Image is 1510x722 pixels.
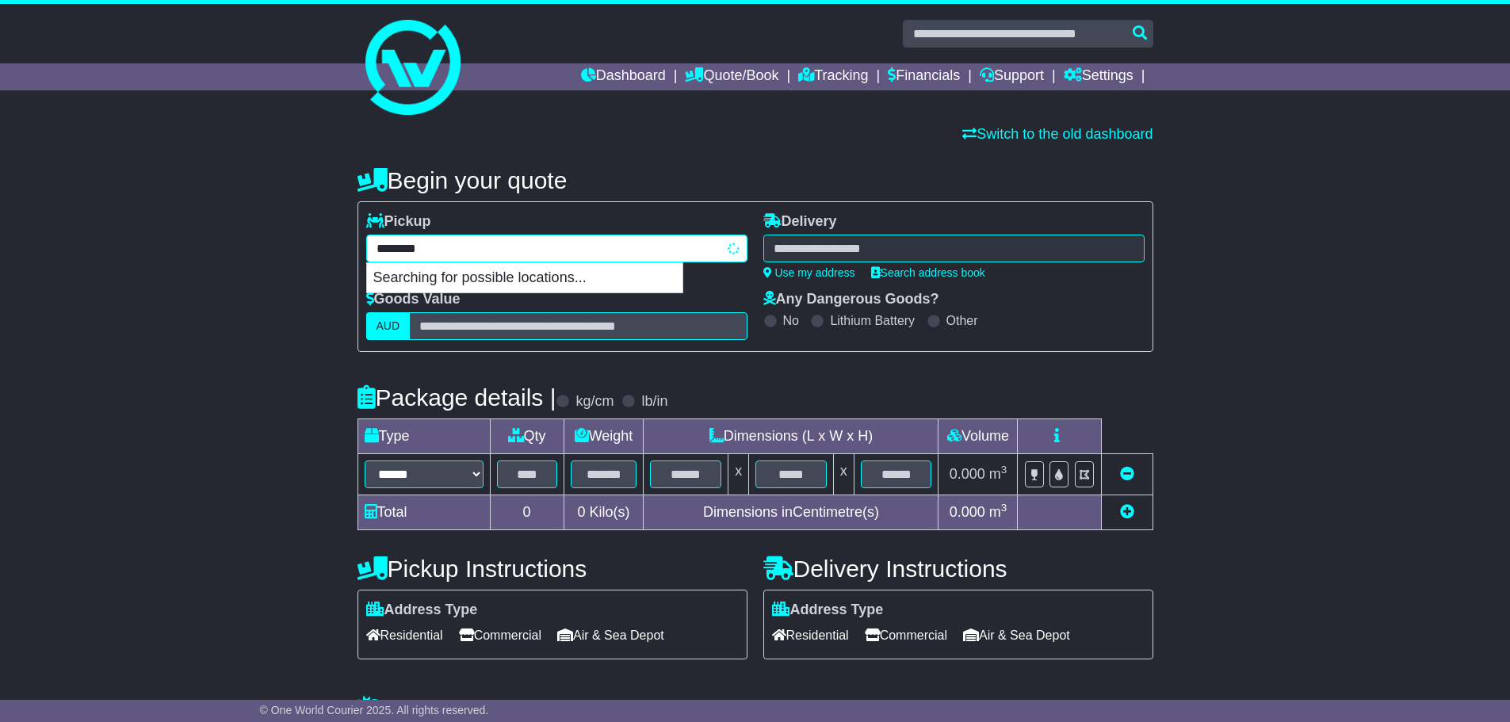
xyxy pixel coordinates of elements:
[490,495,564,530] td: 0
[490,419,564,454] td: Qty
[366,312,411,340] label: AUD
[989,466,1007,482] span: m
[938,419,1018,454] td: Volume
[575,393,614,411] label: kg/cm
[644,495,938,530] td: Dimensions in Centimetre(s)
[357,419,490,454] td: Type
[989,504,1007,520] span: m
[564,495,644,530] td: Kilo(s)
[980,63,1044,90] a: Support
[763,213,837,231] label: Delivery
[871,266,985,279] a: Search address book
[260,704,489,716] span: © One World Courier 2025. All rights reserved.
[1001,464,1007,476] sup: 3
[366,213,431,231] label: Pickup
[357,556,747,582] h4: Pickup Instructions
[1120,504,1134,520] a: Add new item
[644,419,938,454] td: Dimensions (L x W x H)
[1064,63,1133,90] a: Settings
[366,623,443,648] span: Residential
[357,167,1153,193] h4: Begin your quote
[763,556,1153,582] h4: Delivery Instructions
[946,313,978,328] label: Other
[1001,502,1007,514] sup: 3
[357,695,1153,721] h4: Warranty & Insurance
[685,63,778,90] a: Quote/Book
[366,602,478,619] label: Address Type
[367,263,682,293] p: Searching for possible locations...
[357,495,490,530] td: Total
[728,454,749,495] td: x
[641,393,667,411] label: lb/in
[564,419,644,454] td: Weight
[577,504,585,520] span: 0
[557,623,664,648] span: Air & Sea Depot
[950,504,985,520] span: 0.000
[366,235,747,262] typeahead: Please provide city
[763,266,855,279] a: Use my address
[763,291,939,308] label: Any Dangerous Goods?
[833,454,854,495] td: x
[962,126,1153,142] a: Switch to the old dashboard
[888,63,960,90] a: Financials
[772,602,884,619] label: Address Type
[865,623,947,648] span: Commercial
[366,291,461,308] label: Goods Value
[798,63,868,90] a: Tracking
[459,623,541,648] span: Commercial
[772,623,849,648] span: Residential
[783,313,799,328] label: No
[357,384,556,411] h4: Package details |
[963,623,1070,648] span: Air & Sea Depot
[1120,466,1134,482] a: Remove this item
[950,466,985,482] span: 0.000
[830,313,915,328] label: Lithium Battery
[581,63,666,90] a: Dashboard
